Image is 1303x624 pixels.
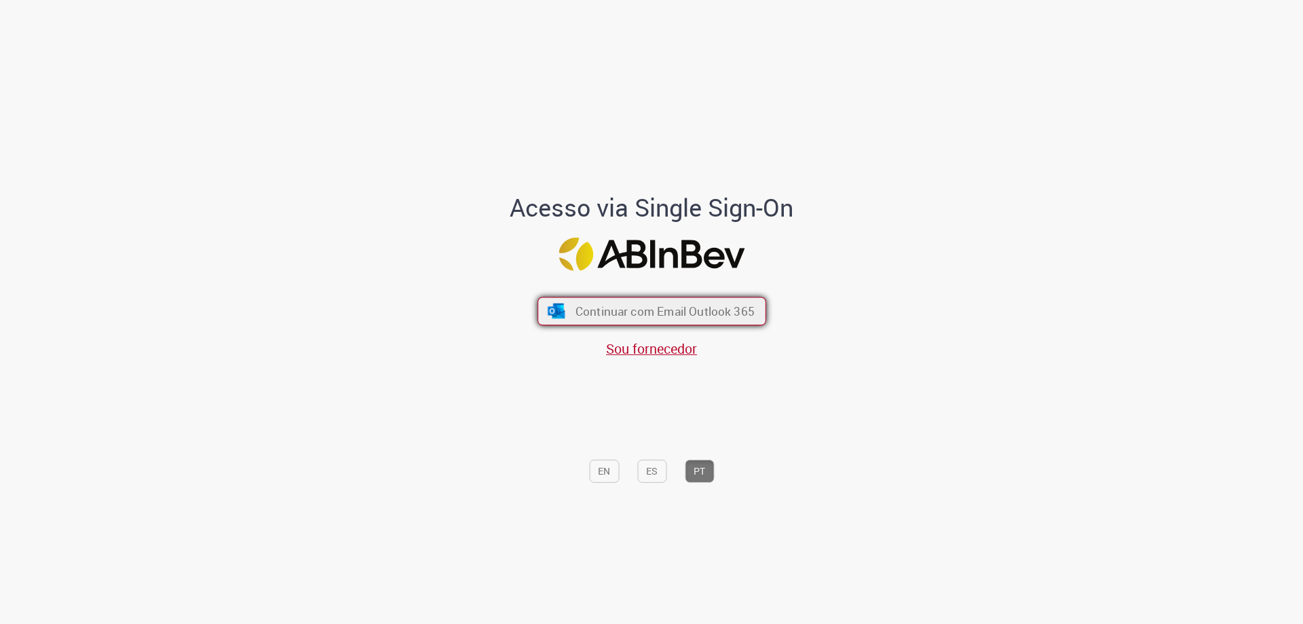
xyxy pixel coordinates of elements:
span: Continuar com Email Outlook 365 [575,304,754,319]
button: EN [589,460,619,483]
button: ícone Azure/Microsoft 360 Continuar com Email Outlook 365 [537,297,766,326]
a: Sou fornecedor [606,339,697,358]
button: ES [637,460,666,483]
h1: Acesso via Single Sign-On [464,194,840,221]
button: PT [685,460,714,483]
img: ícone Azure/Microsoft 360 [546,304,566,318]
img: Logo ABInBev [559,238,744,271]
